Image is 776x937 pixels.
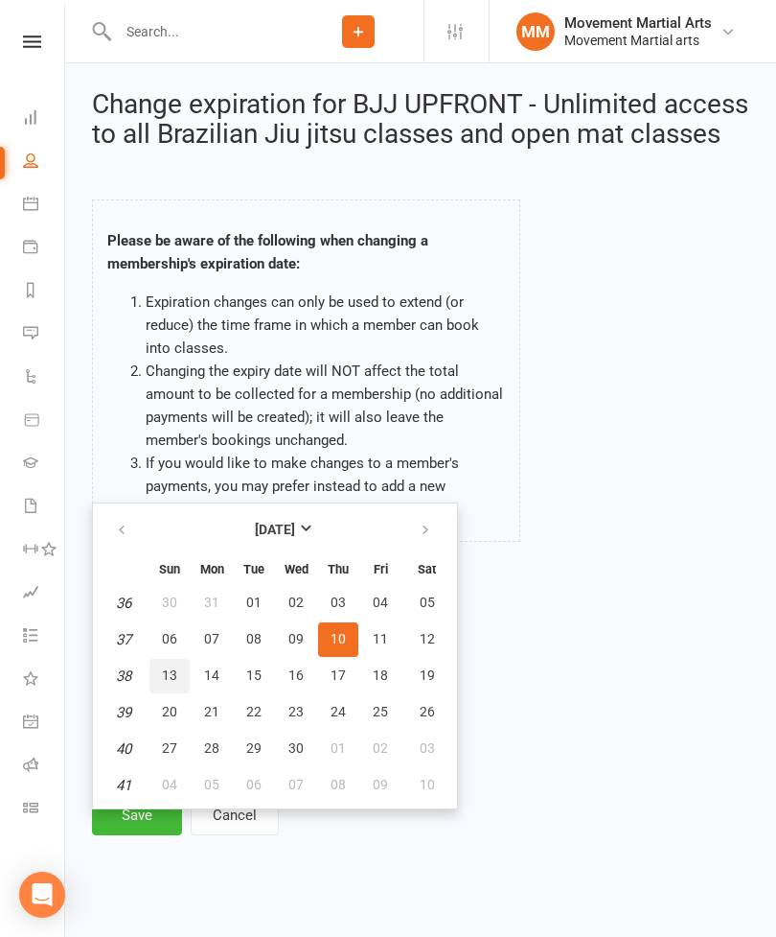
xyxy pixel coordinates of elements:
button: 09 [276,622,316,657]
small: Wednesday [285,562,308,576]
a: Roll call kiosk mode [23,745,66,788]
button: 07 [276,768,316,803]
span: 02 [373,740,388,756]
button: 30 [276,732,316,766]
span: 18 [373,668,388,683]
span: 06 [246,777,262,792]
button: 10 [318,622,358,657]
span: 31 [204,595,219,610]
button: 09 [360,768,400,803]
button: 18 [360,659,400,693]
strong: Please be aware of the following when changing a membership's expiration date: [107,232,428,272]
button: Save [92,795,182,835]
small: Thursday [328,562,349,576]
button: 30 [149,586,190,621]
span: 13 [162,668,177,683]
span: 11 [373,631,388,646]
span: 25 [373,704,388,719]
button: 15 [234,659,274,693]
span: 23 [288,704,304,719]
span: 21 [204,704,219,719]
span: 07 [288,777,304,792]
button: 12 [402,622,451,657]
em: 39 [116,704,131,721]
button: Cancel [191,795,279,835]
button: 06 [149,622,190,657]
span: 20 [162,704,177,719]
button: 19 [402,659,451,693]
small: Monday [200,562,224,576]
span: 03 [331,595,346,610]
button: 26 [402,695,451,730]
span: 22 [246,704,262,719]
button: 14 [192,659,232,693]
button: 29 [234,732,274,766]
span: 17 [331,668,346,683]
button: 20 [149,695,190,730]
a: Assessments [23,573,66,616]
span: 15 [246,668,262,683]
a: Dashboard [23,98,66,141]
span: 04 [373,595,388,610]
button: 08 [318,768,358,803]
span: 05 [204,777,219,792]
button: 16 [276,659,316,693]
a: Reports [23,270,66,314]
button: 02 [360,732,400,766]
em: 36 [116,595,131,612]
span: 30 [288,740,304,756]
button: 04 [360,586,400,621]
span: 16 [288,668,304,683]
span: 19 [420,668,435,683]
span: 10 [331,631,346,646]
span: 03 [420,740,435,756]
button: 25 [360,695,400,730]
button: 21 [192,695,232,730]
strong: [DATE] [255,522,295,537]
button: 17 [318,659,358,693]
div: MM [516,12,555,51]
span: 24 [331,704,346,719]
li: Changing the expiry date will NOT affect the total amount to be collected for a membership (no ad... [146,360,505,452]
span: 09 [288,631,304,646]
span: 27 [162,740,177,756]
button: 11 [360,622,400,657]
a: Class kiosk mode [23,788,66,832]
small: Friday [374,562,388,576]
span: 02 [288,595,304,610]
em: 41 [116,777,131,794]
button: 08 [234,622,274,657]
em: 37 [116,631,131,648]
a: Payments [23,227,66,270]
button: 04 [149,768,190,803]
small: Tuesday [243,562,264,576]
button: 02 [276,586,316,621]
button: 01 [234,586,274,621]
span: 28 [204,740,219,756]
small: Sunday [159,562,180,576]
span: 08 [331,777,346,792]
span: 07 [204,631,219,646]
span: 12 [420,631,435,646]
em: 38 [116,668,131,685]
button: 05 [192,768,232,803]
button: 22 [234,695,274,730]
a: Calendar [23,184,66,227]
a: People [23,141,66,184]
button: 24 [318,695,358,730]
h2: Change expiration for BJJ UPFRONT - Unlimited access to all Brazilian Jiu jitsu classes and open ... [92,90,749,150]
button: 28 [192,732,232,766]
button: 05 [402,586,451,621]
button: 10 [402,768,451,803]
span: 29 [246,740,262,756]
span: 05 [420,595,435,610]
span: 26 [420,704,435,719]
span: 06 [162,631,177,646]
span: 01 [331,740,346,756]
button: 01 [318,732,358,766]
button: 23 [276,695,316,730]
button: 07 [192,622,232,657]
div: Open Intercom Messenger [19,872,65,918]
span: 09 [373,777,388,792]
div: Movement Martial arts [564,32,712,49]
